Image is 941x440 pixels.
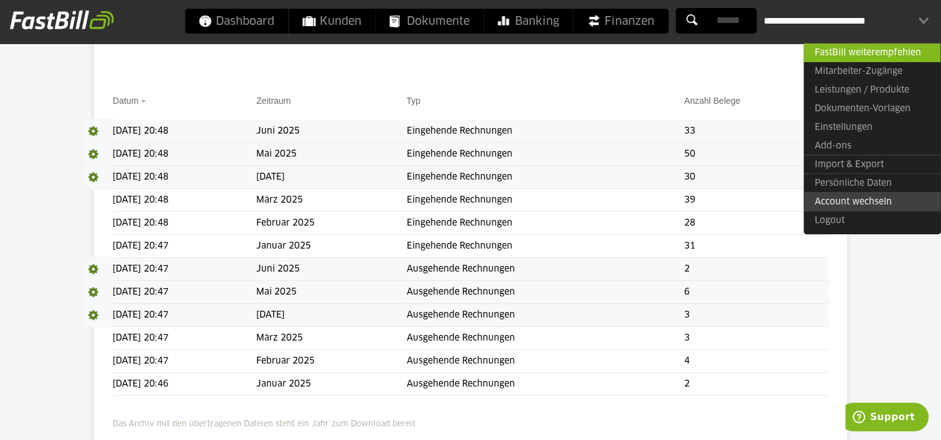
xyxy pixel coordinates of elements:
td: Eingehende Rechnungen [406,212,684,235]
td: Mai 2025 [256,281,406,304]
span: Kunden [302,9,361,34]
td: [DATE] 20:46 [113,373,256,396]
td: Eingehende Rechnungen [406,143,684,166]
td: 30 [684,166,828,189]
a: Banking [484,9,573,34]
td: Ausgehende Rechnungen [406,327,684,350]
a: Leistungen / Produkte [804,81,940,99]
td: [DATE] 20:47 [113,327,256,350]
a: Add-ons [804,137,940,155]
td: März 2025 [256,189,406,212]
td: Juni 2025 [256,258,406,281]
td: 6 [684,281,828,304]
td: [DATE] 20:47 [113,304,256,327]
td: Februar 2025 [256,350,406,373]
a: Kunden [289,9,375,34]
td: Ausgehende Rechnungen [406,281,684,304]
a: FastBill weiterempfehlen [804,43,940,62]
a: Zeitraum [256,96,290,106]
a: Import & Export [804,155,940,174]
td: 4 [684,350,828,373]
td: 31 [684,235,828,258]
span: Finanzen [587,9,654,34]
a: Einstellungen [804,118,940,137]
td: [DATE] 20:47 [113,235,256,258]
td: 2 [684,373,828,396]
a: Dokumenten-Vorlagen [804,99,940,118]
td: 2 [684,258,828,281]
a: Mitarbeiter-Zugänge [804,62,940,81]
td: [DATE] 20:47 [113,350,256,373]
td: [DATE] 20:48 [113,189,256,212]
td: 39 [684,189,828,212]
td: Juni 2025 [256,120,406,143]
span: Dashboard [198,9,274,34]
td: [DATE] 20:48 [113,166,256,189]
td: [DATE] 20:48 [113,120,256,143]
td: 28 [684,212,828,235]
td: Februar 2025 [256,212,406,235]
td: Eingehende Rechnungen [406,235,684,258]
td: 33 [684,120,828,143]
td: Ausgehende Rechnungen [406,373,684,396]
a: Datum [113,96,138,106]
td: [DATE] 20:48 [113,143,256,166]
td: Januar 2025 [256,235,406,258]
td: Januar 2025 [256,373,406,396]
a: Persönliche Daten [804,173,940,193]
a: Account wechseln [804,192,940,211]
td: Ausgehende Rechnungen [406,304,684,327]
td: [DATE] [256,304,406,327]
a: Anzahl Belege [684,96,740,106]
td: 3 [684,304,828,327]
td: [DATE] [256,166,406,189]
a: Typ [406,96,420,106]
td: März 2025 [256,327,406,350]
img: sort_desc.gif [141,100,149,103]
a: Dokumente [376,9,483,34]
span: Banking [498,9,559,34]
td: [DATE] 20:48 [113,212,256,235]
td: Ausgehende Rechnungen [406,350,684,373]
td: 3 [684,327,828,350]
td: [DATE] 20:47 [113,281,256,304]
td: Eingehende Rechnungen [406,189,684,212]
td: 50 [684,143,828,166]
a: Logout [804,211,940,230]
iframe: Öffnet ein Widget, in dem Sie weitere Informationen finden [845,403,929,434]
img: fastbill_logo_white.png [10,10,114,30]
p: Das Archiv mit den übertragenen Dateien steht ein Jahr zum Download bereit [113,411,828,431]
a: Dashboard [185,9,288,34]
span: Dokumente [389,9,470,34]
td: Ausgehende Rechnungen [406,258,684,281]
td: [DATE] 20:47 [113,258,256,281]
td: Mai 2025 [256,143,406,166]
td: Eingehende Rechnungen [406,120,684,143]
td: Eingehende Rechnungen [406,166,684,189]
a: Finanzen [573,9,668,34]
